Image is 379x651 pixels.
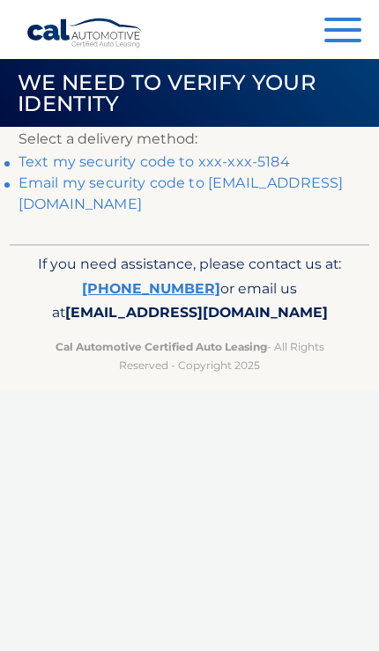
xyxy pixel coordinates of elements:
span: [EMAIL_ADDRESS][DOMAIN_NAME] [65,304,328,321]
p: If you need assistance, please contact us at: or email us at [36,252,344,327]
strong: Cal Automotive Certified Auto Leasing [56,340,267,353]
button: Menu [324,18,361,47]
span: We need to verify your identity [18,70,316,116]
p: - All Rights Reserved - Copyright 2025 [36,337,344,374]
p: Select a delivery method: [19,127,360,152]
a: [PHONE_NUMBER] [82,280,220,297]
a: Cal Automotive [26,18,144,48]
a: Text my security code to xxx-xxx-5184 [19,153,290,170]
a: Email my security code to [EMAIL_ADDRESS][DOMAIN_NAME] [19,174,344,212]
